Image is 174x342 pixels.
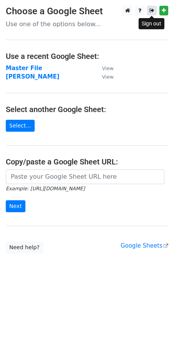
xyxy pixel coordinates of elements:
a: Google Sheets [120,242,168,249]
iframe: Chat Widget [136,305,174,342]
a: [PERSON_NAME] [6,73,59,80]
p: Use one of the options below... [6,20,168,28]
input: Paste your Google Sheet URL here [6,169,164,184]
a: Need help? [6,241,43,253]
div: Sign out [139,18,164,29]
input: Next [6,200,25,212]
small: View [102,65,114,71]
a: View [94,73,114,80]
h4: Use a recent Google Sheet: [6,52,168,61]
small: View [102,74,114,80]
small: Example: [URL][DOMAIN_NAME] [6,186,85,191]
h4: Select another Google Sheet: [6,105,168,114]
h3: Choose a Google Sheet [6,6,168,17]
a: Select... [6,120,35,132]
a: Master File [6,65,42,72]
h4: Copy/paste a Google Sheet URL: [6,157,168,166]
a: View [94,65,114,72]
